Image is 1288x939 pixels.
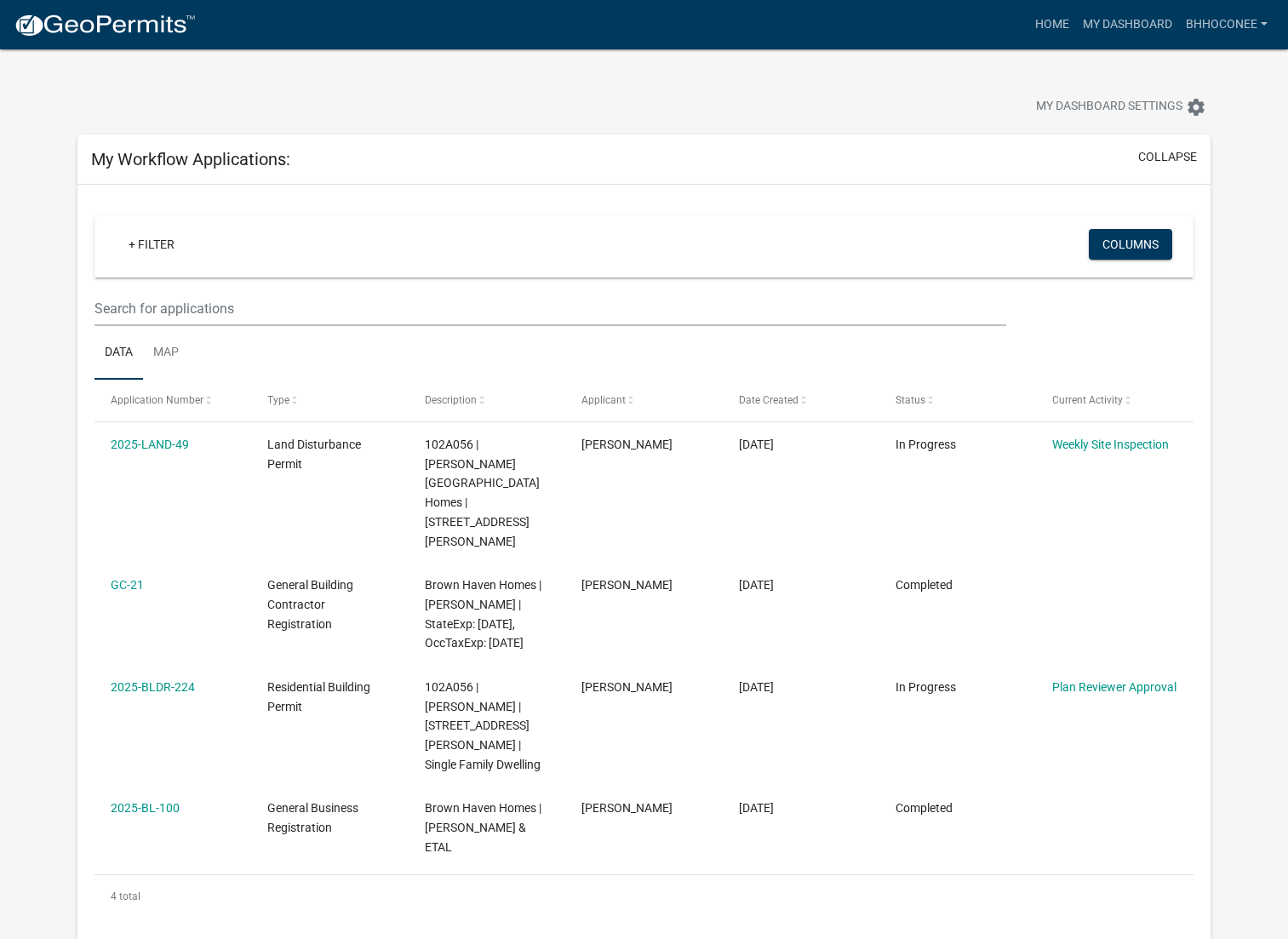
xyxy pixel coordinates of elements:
span: Application Number [111,394,203,406]
a: Map [143,326,189,381]
span: 07/19/2025 [739,680,774,694]
button: My Dashboard Settingssettings [1022,90,1220,123]
a: Weekly Site Inspection [1052,438,1169,451]
span: General Business Registration [267,801,358,834]
span: Completed [896,578,953,592]
span: Terrie Moon [581,680,673,694]
span: In Progress [896,438,956,451]
a: Data [94,326,143,381]
span: In Progress [896,680,956,694]
datatable-header-cell: Description [409,380,565,421]
datatable-header-cell: Status [879,380,1036,421]
button: Columns [1089,229,1172,260]
span: Terrie Moon [581,578,673,592]
span: Applicant [581,394,626,406]
datatable-header-cell: Current Activity [1036,380,1193,421]
a: 2025-BL-100 [111,801,180,815]
span: Terrie Moon [581,438,673,451]
a: My Dashboard [1076,9,1179,41]
datatable-header-cell: Application Number [94,380,251,421]
span: My Dashboard Settings [1036,97,1182,117]
span: Terrie Moon [581,801,673,815]
span: Description [425,394,477,406]
div: collapse [77,185,1211,935]
datatable-header-cell: Date Created [722,380,879,421]
a: BHHOconee [1179,9,1274,41]
span: 102A056 | TIRADO JAVIER | 115 ELLMAN DR | Single Family Dwelling [425,680,541,771]
span: Brown Haven Homes | KIRCHHOFF MARC A & ETAL [425,801,541,854]
datatable-header-cell: Applicant [565,380,722,421]
span: Status [896,394,925,406]
datatable-header-cell: Type [251,380,408,421]
a: 2025-LAND-49 [111,438,189,451]
span: 102A056 | Terrie Moon - Brown Haven Homes | 115 ELLMAN DR [425,438,540,548]
div: 4 total [94,875,1194,918]
span: Residential Building Permit [267,680,370,713]
input: Search for applications [94,291,1006,326]
span: General Building Contractor Registration [267,578,353,631]
a: Plan Reviewer Approval [1052,680,1176,694]
a: GC-21 [111,578,144,592]
span: Brown Haven Homes | John Allen | StateExp: 07/30/2026, OccTaxExp: 12/31/2025 [425,578,541,650]
span: Current Activity [1052,394,1123,406]
span: 04/30/2025 [739,801,774,815]
span: 07/22/2025 [739,578,774,592]
a: Home [1028,9,1076,41]
span: Date Created [739,394,799,406]
i: settings [1186,97,1206,117]
span: 07/23/2025 [739,438,774,451]
span: Land Disturbance Permit [267,438,361,471]
span: Type [267,394,289,406]
h5: My Workflow Applications: [91,149,290,169]
a: + Filter [115,229,188,260]
a: 2025-BLDR-224 [111,680,195,694]
span: Completed [896,801,953,815]
button: collapse [1138,148,1197,166]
